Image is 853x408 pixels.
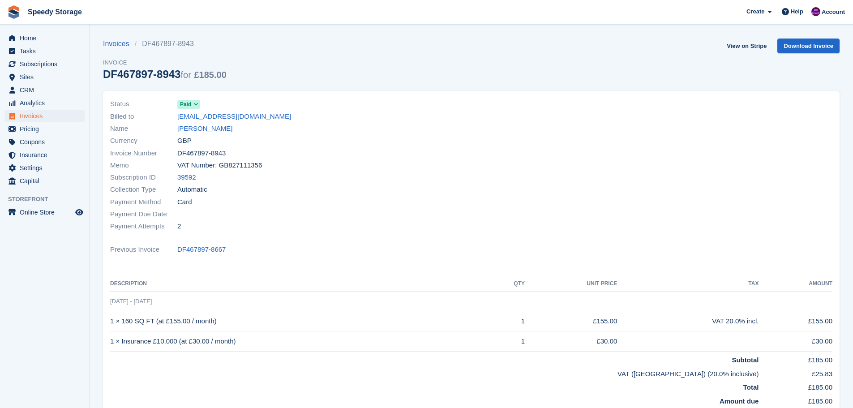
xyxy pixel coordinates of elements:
span: Sites [20,71,73,83]
th: Description [110,277,491,291]
a: Speedy Storage [24,4,86,19]
span: Invoice [103,58,227,67]
a: menu [4,162,85,174]
span: Capital [20,175,73,187]
span: Automatic [177,185,207,195]
td: 1 × Insurance £10,000 (at £30.00 / month) [110,331,491,352]
a: 39592 [177,172,196,183]
a: menu [4,149,85,161]
a: Paid [177,99,200,109]
span: Analytics [20,97,73,109]
span: Previous Invoice [110,245,177,255]
span: Coupons [20,136,73,148]
div: DF467897-8943 [103,68,227,80]
span: CRM [20,84,73,96]
td: £185.00 [759,379,832,393]
span: Settings [20,162,73,174]
td: 1 [491,311,525,331]
td: 1 × 160 SQ FT (at £155.00 / month) [110,311,491,331]
span: Payment Method [110,197,177,207]
span: 2 [177,221,181,232]
td: £155.00 [759,311,832,331]
td: £30.00 [525,331,617,352]
strong: Subtotal [732,356,759,364]
th: Tax [617,277,759,291]
a: menu [4,58,85,70]
a: [PERSON_NAME] [177,124,232,134]
span: Billed to [110,112,177,122]
img: Dan Jackson [811,7,820,16]
span: Invoices [20,110,73,122]
span: Invoice Number [110,148,177,159]
span: Pricing [20,123,73,135]
nav: breadcrumbs [103,39,227,49]
a: DF467897-8667 [177,245,226,255]
td: £155.00 [525,311,617,331]
th: Amount [759,277,832,291]
span: Payment Due Date [110,209,177,219]
span: Online Store [20,206,73,219]
span: Collection Type [110,185,177,195]
a: menu [4,110,85,122]
th: QTY [491,277,525,291]
a: menu [4,136,85,148]
a: menu [4,175,85,187]
span: for [180,70,191,80]
a: menu [4,45,85,57]
span: Name [110,124,177,134]
a: menu [4,123,85,135]
span: DF467897-8943 [177,148,226,159]
span: Home [20,32,73,44]
div: VAT 20.0% incl. [617,316,759,326]
span: Storefront [8,195,89,204]
span: GBP [177,136,192,146]
span: Memo [110,160,177,171]
td: £25.83 [759,365,832,379]
span: Currency [110,136,177,146]
td: £185.00 [759,352,832,365]
a: [EMAIL_ADDRESS][DOMAIN_NAME] [177,112,291,122]
a: menu [4,71,85,83]
a: menu [4,32,85,44]
span: Help [791,7,803,16]
td: £185.00 [759,393,832,407]
a: Download Invoice [777,39,840,53]
span: Payment Attempts [110,221,177,232]
span: Card [177,197,192,207]
span: Subscriptions [20,58,73,70]
a: Preview store [74,207,85,218]
span: Tasks [20,45,73,57]
strong: Amount due [720,397,759,405]
td: 1 [491,331,525,352]
img: stora-icon-8386f47178a22dfd0bd8f6a31ec36ba5ce8667c1dd55bd0f319d3a0aa187defe.svg [7,5,21,19]
a: View on Stripe [723,39,770,53]
span: Status [110,99,177,109]
a: Invoices [103,39,135,49]
span: VAT Number: GB827111356 [177,160,262,171]
th: Unit Price [525,277,617,291]
span: Create [746,7,764,16]
span: Subscription ID [110,172,177,183]
span: [DATE] - [DATE] [110,298,152,305]
a: menu [4,84,85,96]
td: £30.00 [759,331,832,352]
strong: Total [743,383,759,391]
td: VAT ([GEOGRAPHIC_DATA]) (20.0% inclusive) [110,365,759,379]
span: £185.00 [194,70,226,80]
span: Insurance [20,149,73,161]
span: Account [822,8,845,17]
a: menu [4,206,85,219]
a: menu [4,97,85,109]
span: Paid [180,100,191,108]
